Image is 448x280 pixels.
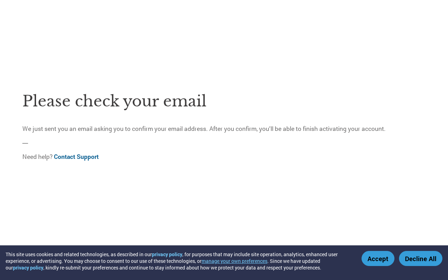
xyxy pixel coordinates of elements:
[54,153,99,161] a: Contact Support
[13,264,43,271] a: privacy policy
[6,251,351,271] div: This site uses cookies and related technologies, as described in our , for purposes that may incl...
[152,251,182,258] a: privacy policy
[22,152,426,161] p: Need help?
[22,90,426,113] h1: Please check your email
[22,84,426,168] div: —
[399,251,442,266] button: Decline All
[362,251,394,266] button: Accept
[202,258,267,264] button: manage your own preferences
[22,124,426,133] p: We just sent you an email asking you to confirm your email address. After you confirm, you’ll be ...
